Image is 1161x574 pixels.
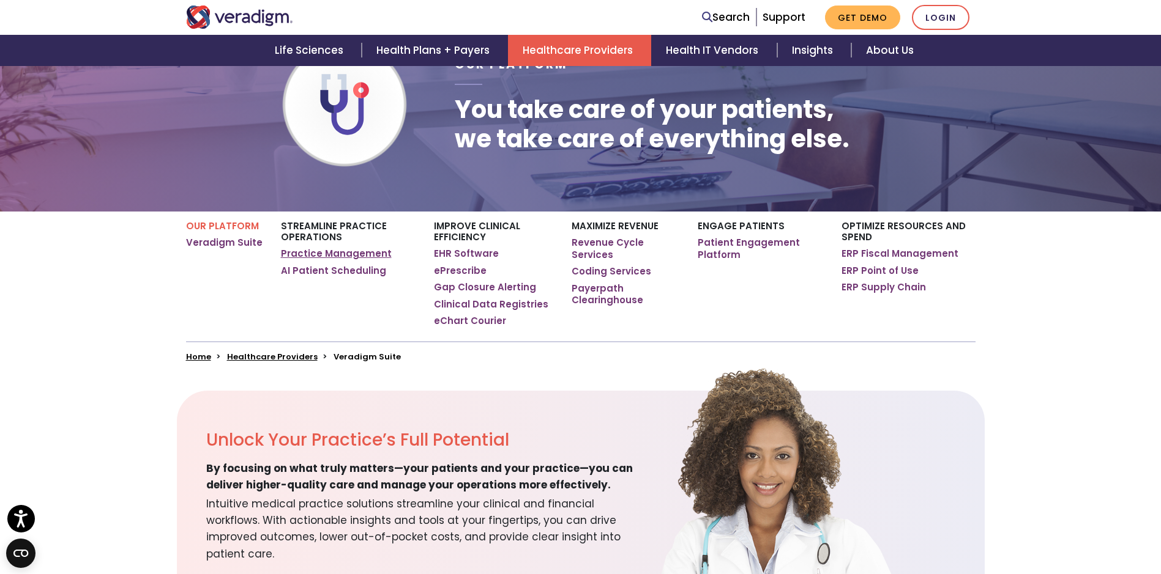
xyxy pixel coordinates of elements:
[698,237,823,260] a: Patient Engagement Platform
[281,248,392,260] a: Practice Management
[186,351,211,362] a: Home
[260,35,362,66] a: Life Sciences
[186,6,293,29] img: Veradigm logo
[851,35,928,66] a: About Us
[926,486,1146,559] iframe: Drift Chat Widget
[777,35,851,66] a: Insights
[842,265,919,277] a: ERP Point of Use
[508,35,651,66] a: Healthcare Providers
[434,315,506,327] a: eChart Courier
[206,430,648,451] h2: Unlock Your Practice’s Full Potential
[455,95,849,153] h1: You take care of your patients, we take care of everything else.
[434,265,487,277] a: ePrescribe
[651,35,777,66] a: Health IT Vendors
[842,248,958,260] a: ERP Fiscal Management
[281,265,386,277] a: AI Patient Scheduling
[206,493,648,562] span: Intuitive medical practice solutions streamline your clinical and financial workflows. With actio...
[186,237,263,249] a: Veradigm Suite
[763,10,805,24] a: Support
[455,56,568,73] span: Our Platform
[572,265,651,278] a: Coding Services
[434,298,548,311] a: Clinical Data Registries
[434,248,499,260] a: EHR Software
[434,281,536,293] a: Gap Closure Alerting
[842,281,926,293] a: ERP Supply Chain
[912,5,969,30] a: Login
[702,9,750,26] a: Search
[227,351,318,362] a: Healthcare Providers
[572,237,679,260] a: Revenue Cycle Services
[6,539,35,568] button: Open CMP widget
[362,35,508,66] a: Health Plans + Payers
[206,460,648,493] span: By focusing on what truly matters—your patients and your practice—you can deliver higher-quality ...
[825,6,900,29] a: Get Demo
[572,282,679,306] a: Payerpath Clearinghouse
